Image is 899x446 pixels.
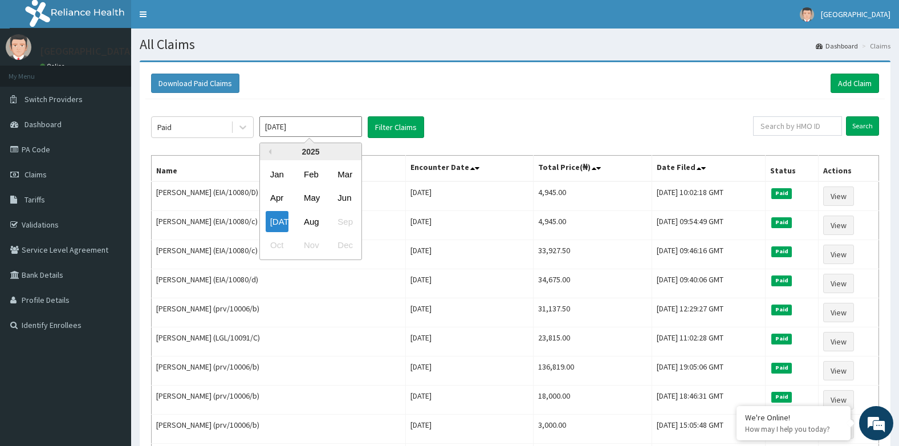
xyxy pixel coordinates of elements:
[406,156,534,182] th: Encounter Date
[6,34,31,60] img: User Image
[823,303,854,322] a: View
[260,143,361,160] div: 2025
[771,188,792,198] span: Paid
[187,6,214,33] div: Minimize live chat window
[333,188,356,209] div: Choose June 2025
[534,269,652,298] td: 34,675.00
[771,217,792,228] span: Paid
[534,356,652,386] td: 136,819.00
[25,169,47,180] span: Claims
[25,194,45,205] span: Tariffs
[534,211,652,240] td: 4,945.00
[299,164,322,185] div: Choose February 2025
[406,211,534,240] td: [DATE]
[266,164,288,185] div: Choose January 2025
[771,275,792,286] span: Paid
[406,240,534,269] td: [DATE]
[823,332,854,351] a: View
[771,246,792,257] span: Paid
[40,62,67,70] a: Online
[652,415,766,444] td: [DATE] 15:05:48 GMT
[152,211,406,240] td: [PERSON_NAME] (EIA/10080/c)
[40,46,134,56] p: [GEOGRAPHIC_DATA]
[299,188,322,209] div: Choose May 2025
[823,390,854,409] a: View
[151,74,239,93] button: Download Paid Claims
[823,361,854,380] a: View
[652,386,766,415] td: [DATE] 18:46:31 GMT
[745,424,842,434] p: How may I help you today?
[152,386,406,415] td: [PERSON_NAME] (prv/10006/b)
[66,144,157,259] span: We're online!
[652,240,766,269] td: [DATE] 09:46:16 GMT
[152,356,406,386] td: [PERSON_NAME] (prv/10006/b)
[534,327,652,356] td: 23,815.00
[831,74,879,93] a: Add Claim
[299,211,322,232] div: Choose August 2025
[771,363,792,373] span: Paid
[406,181,534,211] td: [DATE]
[152,269,406,298] td: [PERSON_NAME] (EIA/10080/d)
[823,245,854,264] a: View
[652,298,766,327] td: [DATE] 12:29:27 GMT
[368,116,424,138] button: Filter Claims
[823,186,854,206] a: View
[652,181,766,211] td: [DATE] 10:02:18 GMT
[652,327,766,356] td: [DATE] 11:02:28 GMT
[771,392,792,402] span: Paid
[846,116,879,136] input: Search
[152,415,406,444] td: [PERSON_NAME] (prv/10006/b)
[152,240,406,269] td: [PERSON_NAME] (EIA/10080/c)
[152,156,406,182] th: Name
[819,156,879,182] th: Actions
[534,298,652,327] td: 31,137.50
[406,386,534,415] td: [DATE]
[21,57,46,86] img: d_794563401_company_1708531726252_794563401
[259,116,362,137] input: Select Month and Year
[266,188,288,209] div: Choose April 2025
[534,156,652,182] th: Total Price(₦)
[859,41,890,51] li: Claims
[823,216,854,235] a: View
[6,311,217,351] textarea: Type your message and hit 'Enter'
[406,298,534,327] td: [DATE]
[152,181,406,211] td: [PERSON_NAME] (EIA/10080/D)
[652,156,766,182] th: Date Filed
[652,211,766,240] td: [DATE] 09:54:49 GMT
[771,334,792,344] span: Paid
[152,327,406,356] td: [PERSON_NAME] (LGL/10091/C)
[152,298,406,327] td: [PERSON_NAME] (prv/10006/b)
[25,119,62,129] span: Dashboard
[753,116,842,136] input: Search by HMO ID
[266,211,288,232] div: Choose July 2025
[652,269,766,298] td: [DATE] 09:40:06 GMT
[800,7,814,22] img: User Image
[821,9,890,19] span: [GEOGRAPHIC_DATA]
[406,356,534,386] td: [DATE]
[333,164,356,185] div: Choose March 2025
[534,240,652,269] td: 33,927.50
[157,121,172,133] div: Paid
[534,415,652,444] td: 3,000.00
[823,274,854,293] a: View
[652,356,766,386] td: [DATE] 19:05:06 GMT
[140,37,890,52] h1: All Claims
[25,94,83,104] span: Switch Providers
[59,64,192,79] div: Chat with us now
[266,149,271,155] button: Previous Year
[534,181,652,211] td: 4,945.00
[406,269,534,298] td: [DATE]
[771,305,792,315] span: Paid
[816,41,858,51] a: Dashboard
[766,156,819,182] th: Status
[745,412,842,423] div: We're Online!
[406,327,534,356] td: [DATE]
[406,415,534,444] td: [DATE]
[534,386,652,415] td: 18,000.00
[260,163,361,257] div: month 2025-07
